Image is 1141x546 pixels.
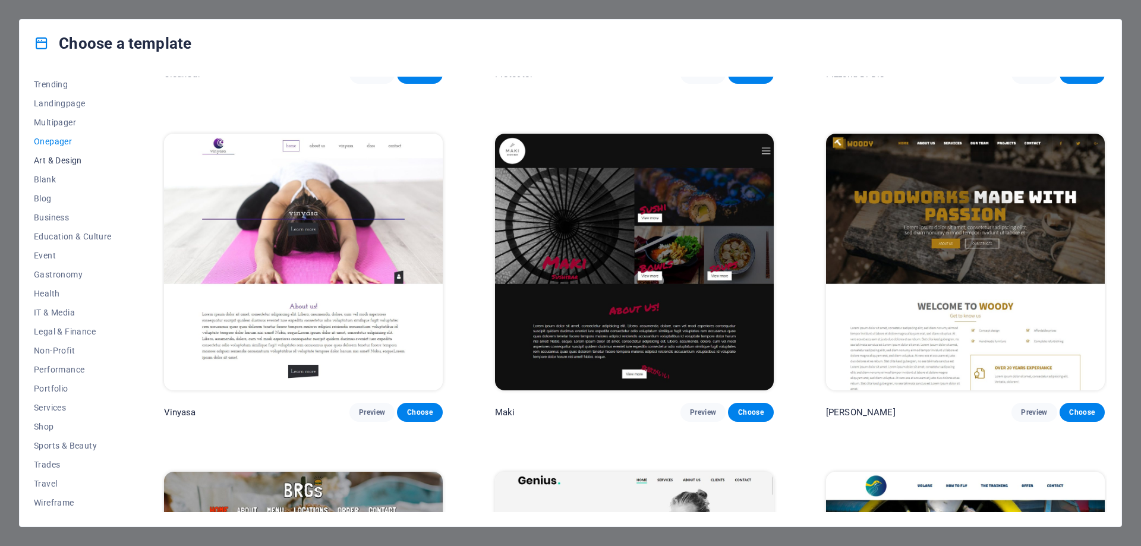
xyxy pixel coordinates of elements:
span: Education & Culture [34,232,112,241]
img: Woody [826,134,1105,390]
span: Shop [34,422,112,431]
button: Trades [34,455,112,474]
span: Choose [406,408,433,417]
img: Maki [495,134,774,390]
p: Vinyasa [164,406,196,418]
button: Wireframe [34,493,112,512]
button: Sports & Beauty [34,436,112,455]
span: Blog [34,194,112,203]
span: Onepager [34,137,112,146]
button: Choose [728,403,773,422]
button: Education & Culture [34,227,112,246]
span: Portfolio [34,384,112,393]
button: Preview [349,403,395,422]
span: Business [34,213,112,222]
span: Event [34,251,112,260]
span: Blank [34,175,112,184]
button: Onepager [34,132,112,151]
button: Blank [34,170,112,189]
p: Maki [495,406,515,418]
span: Choose [737,408,764,417]
span: Preview [359,408,385,417]
span: Non-Profit [34,346,112,355]
button: Shop [34,417,112,436]
button: Services [34,398,112,417]
span: Gastronomy [34,270,112,279]
button: Landingpage [34,94,112,113]
button: Choose [1060,403,1105,422]
button: IT & Media [34,303,112,322]
button: Choose [397,403,442,422]
button: Trending [34,75,112,94]
span: Performance [34,365,112,374]
span: IT & Media [34,308,112,317]
span: Landingpage [34,99,112,108]
button: Performance [34,360,112,379]
span: Sports & Beauty [34,441,112,450]
span: Health [34,289,112,298]
span: Trending [34,80,112,89]
span: Travel [34,479,112,488]
span: Multipager [34,118,112,127]
button: Portfolio [34,379,112,398]
button: Blog [34,189,112,208]
h4: Choose a template [34,34,191,53]
button: Non-Profit [34,341,112,360]
button: Health [34,284,112,303]
button: Legal & Finance [34,322,112,341]
span: Preview [1021,408,1047,417]
span: Art & Design [34,156,112,165]
button: Preview [680,403,726,422]
button: Business [34,208,112,227]
span: Services [34,403,112,412]
span: Legal & Finance [34,327,112,336]
span: Choose [1069,408,1095,417]
button: Preview [1011,403,1057,422]
p: [PERSON_NAME] [826,406,896,418]
button: Gastronomy [34,265,112,284]
span: Trades [34,460,112,469]
img: Vinyasa [164,134,443,390]
button: Multipager [34,113,112,132]
span: Wireframe [34,498,112,507]
span: Preview [690,408,716,417]
button: Art & Design [34,151,112,170]
button: Travel [34,474,112,493]
button: Event [34,246,112,265]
